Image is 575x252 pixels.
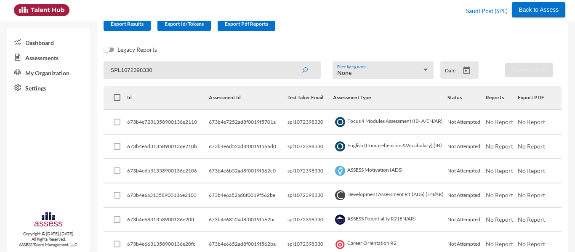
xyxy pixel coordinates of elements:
[447,135,486,159] td: Not Attempted
[333,159,447,183] td: ASSESS Motivation (ADS)
[486,167,513,174] span: No Report
[518,118,545,125] span: No Report
[518,216,545,223] span: No Report
[287,110,333,135] td: spl1072398330
[157,17,211,31] button: Export Id/Tokens
[333,135,447,159] td: English (Comprehension &Vocabulary) (IB)
[337,69,351,76] span: None
[225,21,268,27] span: Export Pdf Reports
[518,143,545,150] span: No Report
[7,34,90,50] a: Dashboard
[287,135,333,159] td: spl1072398330
[447,159,486,183] td: Not Attempted
[127,86,209,110] th: Id
[486,216,513,223] span: No Report
[117,45,157,55] span: Legacy Reports
[333,110,447,135] td: Focus 4 Modules Assessment (IB- A/EN/AR)
[209,159,287,183] td: 673b4e6b52ad8f0019f562c0
[111,21,144,27] span: Export Results
[333,183,447,208] td: Development Assessment R1 (ADS) (EN/AR)
[518,86,562,110] th: Export PDF
[209,135,287,159] td: 673b4e6d52ad8f0019f566d0
[447,183,486,208] td: Not Attempted
[127,159,209,183] td: 673b4e6b31358900136e2106
[447,86,486,110] th: Status
[486,240,513,247] span: No Report
[486,86,518,110] th: Reports
[7,231,90,247] p: Copyright © [DATE]-[DATE]. All Rights Reserved. ASSESS Talent Management, LLC.
[466,4,508,18] p: Saudi Post (SPL)
[218,17,275,31] button: Export Pdf Reports
[486,191,513,199] span: No Report
[459,66,474,75] button: Open calendar
[518,167,545,174] span: No Report
[447,110,486,135] td: Not Attempted
[127,110,209,135] td: 673b4e7231358900136e2110
[7,65,90,80] a: My Organization
[287,208,333,232] td: spl1072398330
[209,86,287,110] th: Assessment Id
[486,118,513,125] span: No Report
[486,143,513,150] span: No Report
[104,61,321,79] input: Search by name, token, assessment type, etc.
[519,6,559,13] span: Back to Assess
[333,86,447,110] th: Assessment Type
[512,4,565,13] a: Back to Assess
[7,50,90,65] a: Assessments
[287,183,333,208] td: spl1072398330
[333,208,447,232] td: ASSESS Potentiality R2 (EN/AR)
[209,208,287,232] td: 673b4e6852ad8f0019f562bc
[287,86,333,110] th: Test Taker Email
[127,183,209,208] td: 673b4e6a31358900136e2103
[7,80,90,95] a: Settings
[165,21,204,27] span: Export Id/Tokens
[209,183,287,208] td: 673b4e6a52ad8f0019f562be
[518,240,545,247] span: No Report
[127,135,209,159] td: 673b4e6d31358900136e210b
[209,110,287,135] td: 673b4e7252ad8f0019f5701a
[505,63,553,77] button: Download PDF
[512,2,565,17] button: Back to Assess
[447,208,486,232] td: Not Attempted
[34,211,63,229] img: assesscompany-logo.png
[104,17,151,31] button: Export Results
[127,208,209,232] td: 673b4e6831358900136e20ff
[287,159,333,183] td: spl1072398330
[512,66,546,73] span: Download PDF
[518,191,545,199] span: No Report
